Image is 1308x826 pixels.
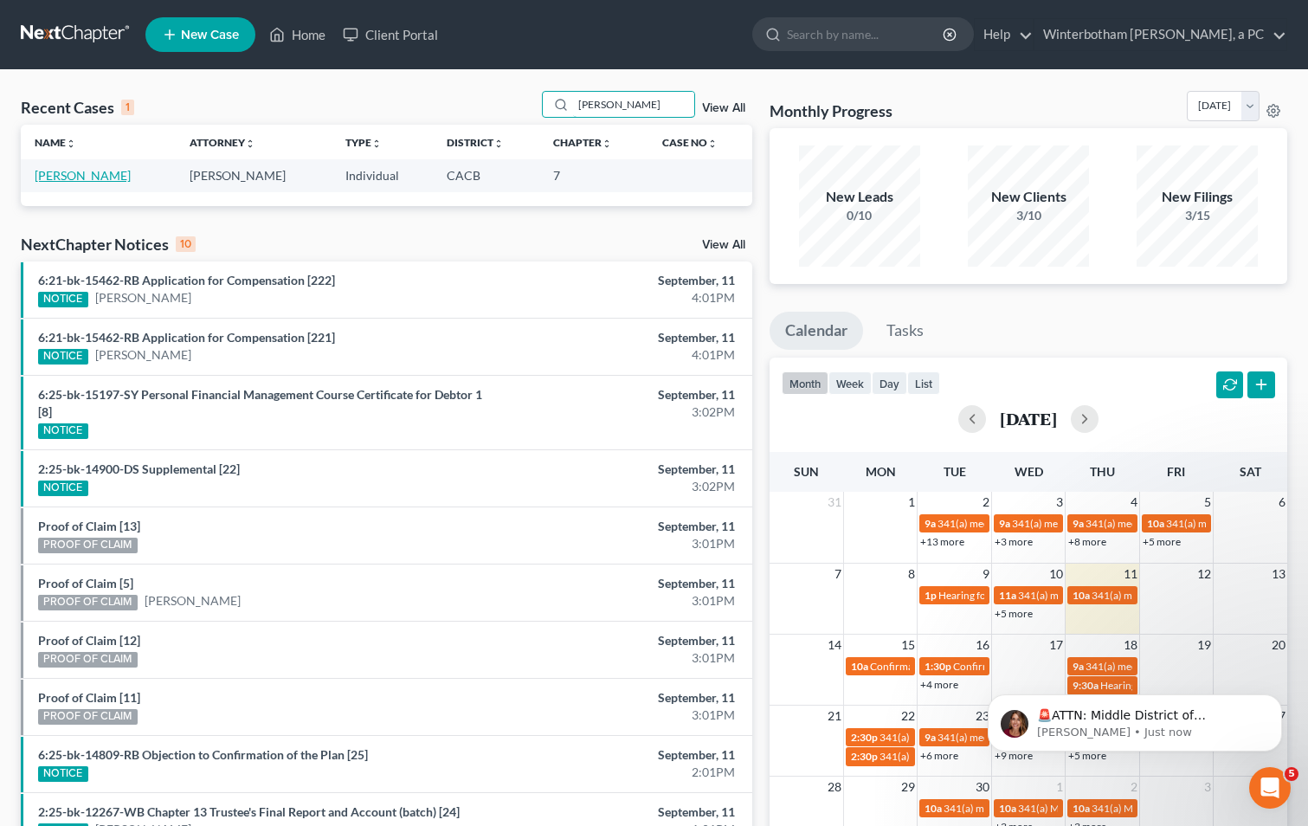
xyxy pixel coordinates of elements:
div: 3/10 [968,207,1089,224]
i: unfold_more [707,139,718,149]
span: 7 [833,564,843,584]
div: September, 11 [514,689,735,707]
div: September, 11 [514,386,735,403]
button: week [828,371,872,395]
div: NOTICE [38,481,88,496]
div: September, 11 [514,575,735,592]
span: 30 [974,777,991,797]
div: NextChapter Notices [21,234,196,255]
div: 10 [176,236,196,252]
div: NOTICE [38,423,88,439]
div: September, 11 [514,746,735,764]
a: Attorneyunfold_more [190,136,255,149]
span: Sat [1240,464,1261,479]
a: Case Nounfold_more [662,136,718,149]
td: [PERSON_NAME] [176,159,331,191]
a: [PERSON_NAME] [95,346,191,364]
div: September, 11 [514,803,735,821]
span: 1 [1054,777,1065,797]
span: 341(a) Meeting for [PERSON_NAME] & [PERSON_NAME] [1018,802,1278,815]
input: Search by name... [573,92,694,117]
i: unfold_more [245,139,255,149]
div: NOTICE [38,349,88,365]
span: 12 [1195,564,1213,584]
span: 341(a) meeting for [PERSON_NAME] [1012,517,1179,530]
iframe: Intercom notifications message [962,658,1308,779]
span: 11 [1122,564,1139,584]
h2: [DATE] [1000,410,1057,428]
i: unfold_more [493,139,504,149]
a: +6 more [920,749,958,762]
a: Proof of Claim [5] [38,576,133,590]
a: [PERSON_NAME] [95,289,191,307]
a: Proof of Claim [11] [38,690,140,705]
span: 13 [1270,564,1287,584]
a: Calendar [770,312,863,350]
div: 3/15 [1137,207,1258,224]
div: PROOF OF CLAIM [38,709,138,725]
a: Proof of Claim [13] [38,519,140,533]
span: 21 [826,706,843,726]
div: 1 [121,100,134,115]
a: Help [975,19,1033,50]
span: 1 [906,492,917,513]
span: Tue [944,464,966,479]
span: 31 [826,492,843,513]
a: +3 more [995,535,1033,548]
span: 341(a) meeting for [PERSON_NAME] and [PERSON_NAME] [1018,589,1287,602]
span: 20 [1270,635,1287,655]
span: 4 [1129,492,1139,513]
span: 14 [826,635,843,655]
span: Fri [1167,464,1185,479]
div: 2:01PM [514,764,735,781]
div: 3:01PM [514,592,735,610]
a: +13 more [920,535,964,548]
span: 28 [826,777,843,797]
a: 2:25-bk-12267-WB Chapter 13 Trustee's Final Report and Account (batch) [24] [38,804,460,819]
a: Typeunfold_more [345,136,382,149]
div: NOTICE [38,766,88,782]
button: list [907,371,940,395]
span: 29 [899,777,917,797]
span: 15 [899,635,917,655]
i: unfold_more [602,139,612,149]
a: View All [702,239,745,251]
div: Recent Cases [21,97,134,118]
span: 341(a) meeting for [PERSON_NAME] [938,731,1105,744]
div: 4:01PM [514,289,735,307]
span: 3 [1202,777,1213,797]
div: 3:01PM [514,707,735,724]
span: 16 [974,635,991,655]
span: 2:30p [851,731,878,744]
td: CACB [433,159,539,191]
span: 10 [1047,564,1065,584]
span: 10a [851,660,868,673]
span: 341(a) meeting for [PERSON_NAME] [1086,517,1253,530]
td: 7 [539,159,648,191]
div: September, 11 [514,272,735,289]
span: 9a [925,731,936,744]
a: +8 more [1068,535,1106,548]
a: 2:25-bk-14900-DS Supplemental [22] [38,461,240,476]
span: Confirmation hearing for [PERSON_NAME] [870,660,1066,673]
div: 3:02PM [514,403,735,421]
div: 3:01PM [514,649,735,667]
span: 2:30p [851,750,878,763]
div: 3:01PM [514,535,735,552]
div: New Clients [968,187,1089,207]
span: 3 [1054,492,1065,513]
div: 3:02PM [514,478,735,495]
h3: Monthly Progress [770,100,892,121]
a: Districtunfold_more [447,136,504,149]
span: 10a [999,802,1016,815]
span: 22 [899,706,917,726]
span: New Case [181,29,239,42]
a: Client Portal [334,19,447,50]
div: NOTICE [38,292,88,307]
span: 18 [1122,635,1139,655]
span: Wed [1015,464,1043,479]
a: +5 more [1143,535,1181,548]
a: 6:25-bk-15197-SY Personal Financial Management Course Certificate for Debtor 1 [8] [38,387,482,419]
